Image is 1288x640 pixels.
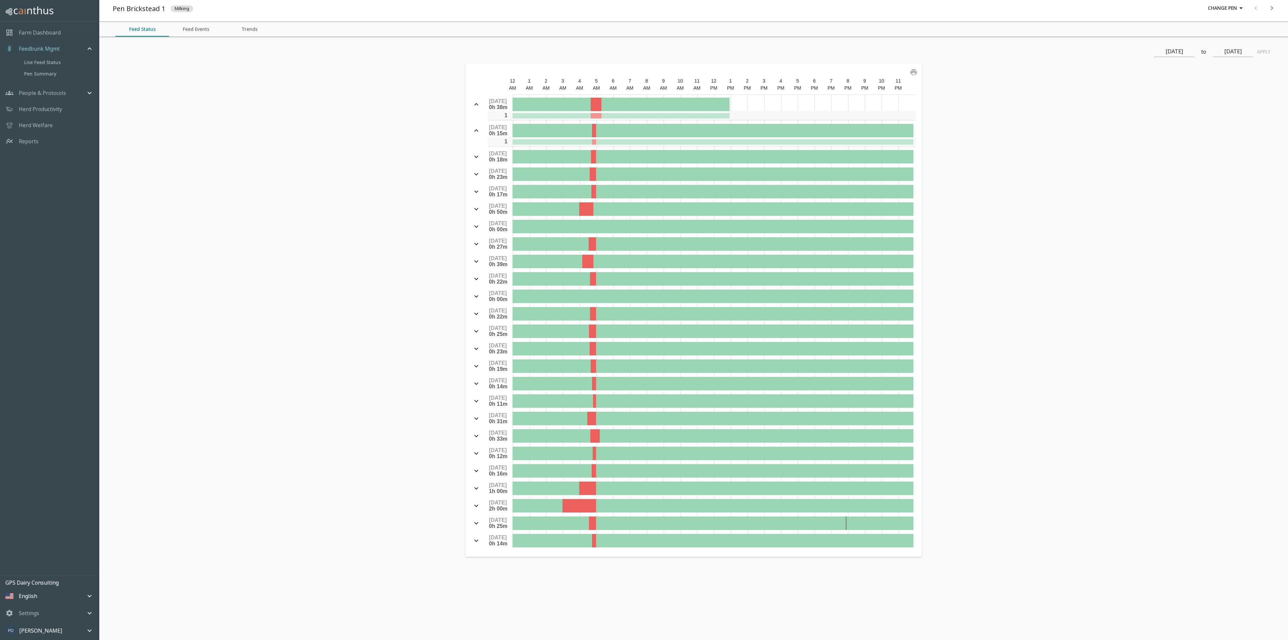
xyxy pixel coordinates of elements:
[489,325,507,331] span: [DATE]
[19,29,61,37] a: Farm Dashboard
[504,139,507,144] span: 1
[489,506,507,511] span: 2h 00m
[677,85,684,91] span: AM
[660,85,667,91] span: AM
[571,78,588,85] div: 4
[19,89,66,97] p: People & Protocols
[489,436,507,442] span: 0h 33m
[489,98,507,104] span: [DATE]
[1201,48,1206,56] p: to
[489,244,507,250] span: 0h 27m
[19,627,62,635] p: [PERSON_NAME]
[489,290,507,296] span: [DATE]
[489,168,507,174] span: [DATE]
[489,131,507,136] span: 0h 15m
[115,22,169,37] button: Feed Status
[489,273,507,279] span: [DATE]
[19,137,39,145] a: Reports
[538,78,554,85] div: 2
[489,349,507,354] span: 0h 23m
[489,192,507,197] span: 0h 17m
[1154,46,1194,57] input: Start Date
[689,78,705,85] div: 11
[895,85,902,91] span: PM
[861,85,868,91] span: PM
[554,78,571,85] div: 3
[19,121,53,129] a: Herd Welfare
[489,471,507,477] span: 0h 16m
[576,85,583,91] span: AM
[840,78,856,85] div: 8
[489,430,507,436] span: [DATE]
[489,488,507,494] span: 1h 00m
[489,157,507,162] span: 0h 18m
[19,592,37,600] p: English
[19,45,60,53] p: Feedbunk Mgmt
[655,78,672,85] div: 9
[504,112,507,118] span: 1
[489,453,507,459] span: 0h 12m
[856,78,873,85] div: 9
[489,517,507,523] span: [DATE]
[169,22,223,37] button: Feed Events
[504,78,521,85] div: 12
[509,85,516,91] span: AM
[223,22,276,37] button: Trends
[489,482,507,488] span: [DATE]
[489,209,507,215] span: 0h 50m
[489,366,507,372] span: 0h 19m
[489,261,507,267] span: 0h 39m
[622,78,638,85] div: 7
[777,85,785,91] span: PM
[873,78,890,85] div: 10
[489,255,507,261] span: [DATE]
[727,85,734,91] span: PM
[171,5,193,12] span: Milking
[489,412,507,418] span: [DATE]
[489,174,507,180] span: 0h 23m
[489,465,507,471] span: [DATE]
[5,625,16,636] img: b6bfcc7843683ee82175f755f70612f8
[489,203,507,209] span: [DATE]
[605,78,622,85] div: 6
[593,85,600,91] span: AM
[489,523,507,529] span: 0h 25m
[878,85,885,91] span: PM
[489,314,507,319] span: 0h 22m
[744,85,751,91] span: PM
[559,85,567,91] span: AM
[489,186,507,191] span: [DATE]
[739,78,756,85] div: 2
[627,85,634,91] span: AM
[705,78,722,85] div: 12
[5,579,99,587] p: GPS Dairy Consulting
[489,331,507,337] span: 0h 25m
[489,541,507,546] span: 0h 14m
[489,125,507,130] span: [DATE]
[489,447,507,453] span: [DATE]
[543,85,550,91] span: AM
[643,85,650,91] span: AM
[694,85,701,91] span: AM
[710,85,717,91] span: PM
[610,85,617,91] span: AM
[845,85,852,91] span: PM
[806,78,823,85] div: 6
[489,378,507,383] span: [DATE]
[756,78,772,85] div: 3
[722,78,739,85] div: 1
[1213,46,1253,57] input: End Date
[823,78,840,85] div: 7
[489,296,507,302] span: 0h 00m
[489,104,507,110] span: 0h 38m
[113,4,165,13] h5: Pen Brickstead 1
[489,220,507,226] span: [DATE]
[19,105,62,113] a: Herd Productivity
[489,500,507,505] span: [DATE]
[521,78,538,85] div: 1
[24,70,94,78] span: Pen Summary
